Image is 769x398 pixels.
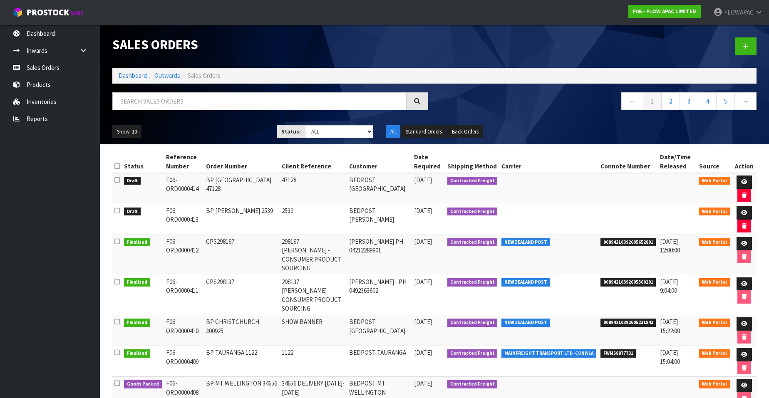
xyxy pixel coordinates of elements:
span: [DATE] 15:04:00 [660,349,680,365]
span: Finalised [124,349,150,358]
strong: F06 - FLOW APAC LIMITED [633,8,696,15]
span: Contracted Freight [447,238,498,247]
td: 298137 [PERSON_NAME]-CONSUMER PRODUCT SOURCING [280,275,347,315]
span: Web Portal [699,278,730,287]
td: BEDPOST [GEOGRAPHIC_DATA] [347,173,412,204]
small: WMS [71,9,84,17]
span: ProStock [27,7,69,18]
span: 00894210392605231843 [600,319,656,327]
span: Web Portal [699,380,730,388]
th: Customer [347,151,412,173]
span: Sales Orders [188,72,221,79]
span: Draft [124,177,141,185]
span: 00894210392605500291 [600,278,656,287]
th: Reference Number [164,151,204,173]
td: BEDPOST [GEOGRAPHIC_DATA] [347,315,412,346]
th: Date/Time Released [658,151,697,173]
span: Web Portal [699,177,730,185]
span: NEW ZEALAND POST [501,319,550,327]
span: [DATE] [414,318,432,326]
a: 4 [698,92,717,110]
span: [DATE] [414,278,432,286]
a: ← [621,92,643,110]
span: Web Portal [699,208,730,216]
nav: Page navigation [441,92,757,113]
a: Outwards [154,72,180,79]
span: Web Portal [699,238,730,247]
span: NEW ZEALAND POST [501,278,550,287]
th: Status [122,151,164,173]
span: [DATE] 15:22:00 [660,318,680,334]
h1: Sales Orders [112,37,428,52]
td: F06-ORD0000412 [164,235,204,275]
td: BP CHRISTCHURCH 300925 [204,315,280,346]
span: MAINFREIGHT TRANSPORT LTD -CONWLA [501,349,596,358]
span: [DATE] [414,176,432,184]
button: Show: 10 [112,125,141,138]
td: F06-ORD0000414 [164,173,204,204]
span: Draft [124,208,141,216]
td: 47128 [280,173,347,204]
th: Date Required [412,151,445,173]
td: 2539 [280,204,347,235]
td: SHOW BANNER [280,315,347,346]
td: BEDPOST [PERSON_NAME] [347,204,412,235]
a: 5 [716,92,735,110]
span: Contracted Freight [447,208,498,216]
span: [DATE] [414,349,432,356]
button: Back Orders [447,125,483,138]
span: Finalised [124,238,150,247]
span: Finalised [124,278,150,287]
button: All [386,125,400,138]
span: Contracted Freight [447,177,498,185]
th: Action [732,151,757,173]
span: Web Portal [699,349,730,358]
td: 298167 [PERSON_NAME] - CONSUMER PRODUCT SOURCING [280,235,347,275]
a: 3 [680,92,698,110]
a: 1 [643,92,662,110]
td: BP [PERSON_NAME] 2539 [204,204,280,235]
td: CPS298167 [204,235,280,275]
td: [PERSON_NAME] PH 04212289901 [347,235,412,275]
a: → [734,92,757,110]
td: F06-ORD0000409 [164,346,204,377]
span: Contracted Freight [447,319,498,327]
img: cube-alt.png [12,7,23,17]
th: Client Reference [280,151,347,173]
strong: Status: [281,128,301,135]
span: FWM58877731 [600,349,636,358]
span: [DATE] 12:00:00 [660,237,680,254]
td: CPS298137 [204,275,280,315]
button: Standard Orders [401,125,447,138]
span: [DATE] [414,379,432,387]
span: [DATE] 9:04:00 [660,278,678,294]
span: Goods Packed [124,380,162,388]
span: [DATE] [414,207,432,215]
th: Order Number [204,151,280,173]
td: [PERSON_NAME] - PH 0492363602 [347,275,412,315]
th: Source [697,151,732,173]
span: 00894210392605652891 [600,238,656,247]
td: F06-ORD0000410 [164,315,204,346]
a: 2 [661,92,680,110]
td: BP [GEOGRAPHIC_DATA] 47128 [204,173,280,204]
th: Carrier [499,151,598,173]
span: Contracted Freight [447,278,498,287]
th: Connote Number [598,151,658,173]
td: BEDPOST TAURANGA [347,346,412,377]
td: F06-ORD0000411 [164,275,204,315]
span: Contracted Freight [447,349,498,358]
span: [DATE] [414,237,432,245]
span: FLOWAPAC [724,8,754,16]
th: Shipping Method [445,151,500,173]
span: NEW ZEALAND POST [501,238,550,247]
a: Dashboard [119,72,147,79]
span: Web Portal [699,319,730,327]
input: Search sales orders [112,92,407,110]
td: BP TAURANGA 1122 [204,346,280,377]
td: F06-ORD0000413 [164,204,204,235]
span: Finalised [124,319,150,327]
td: 1122 [280,346,347,377]
span: Contracted Freight [447,380,498,388]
